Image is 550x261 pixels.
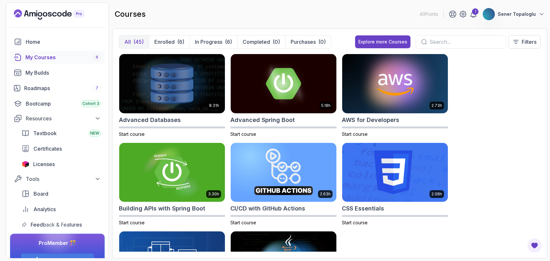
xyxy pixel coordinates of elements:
[342,143,448,202] img: CSS Essentials card
[119,35,149,48] button: All(45)
[22,161,29,167] img: jetbrains icon
[33,160,55,168] span: Licenses
[10,97,105,110] a: bootcamp
[291,38,316,46] p: Purchases
[243,38,270,46] p: Completed
[24,84,101,92] div: Roadmaps
[18,203,105,216] a: analytics
[10,173,105,185] button: Tools
[522,38,536,46] p: Filters
[285,35,331,48] button: Purchases(0)
[420,11,438,17] p: 40 Points
[26,38,101,46] div: Home
[342,220,368,225] span: Start course
[119,131,145,137] span: Start course
[225,38,232,46] div: (6)
[230,131,256,137] span: Start course
[208,191,219,197] p: 3.30h
[119,54,225,113] img: Advanced Databases card
[18,218,105,231] a: feedback
[231,143,336,202] img: CI/CD with GitHub Actions card
[14,9,99,20] a: Landing page
[230,204,305,213] h2: CI/CD with GitHub Actions
[26,115,101,122] div: Resources
[119,204,205,213] h2: Building APIs with Spring Boot
[469,10,477,18] a: 1
[133,38,144,46] div: (45)
[237,35,285,48] button: Completed(0)
[209,103,219,108] p: 8.31h
[10,51,105,64] a: courses
[482,8,545,21] button: user profile imageSener Topaloglu
[31,221,82,228] span: Feedback & Features
[119,220,145,225] span: Start course
[149,35,189,48] button: Enrolled(6)
[230,116,295,125] h2: Advanced Spring Boot
[429,38,500,46] input: Search...
[10,66,105,79] a: builds
[189,35,237,48] button: In Progress(6)
[26,175,101,183] div: Tools
[18,142,105,155] a: certificates
[320,191,331,197] p: 2.63h
[431,191,442,197] p: 2.08h
[154,38,175,46] p: Enrolled
[33,129,57,137] span: Textbook
[10,113,105,124] button: Resources
[342,116,399,125] h2: AWS for Developers
[498,11,536,17] p: Sener Topaloglu
[34,205,56,213] span: Analytics
[508,35,541,49] button: Filters
[342,131,368,137] span: Start course
[273,38,280,46] div: (0)
[18,127,105,140] a: textbook
[195,38,222,46] p: In Progress
[431,103,442,108] p: 2.73h
[82,101,99,106] span: Cohort 3
[26,100,101,107] div: Bootcamp
[321,103,331,108] p: 5.18h
[483,8,495,20] img: user profile image
[342,54,448,113] img: AWS for Developers card
[230,220,256,225] span: Start course
[96,86,98,91] span: 7
[231,54,336,113] img: Advanced Spring Boot card
[115,9,146,19] h2: courses
[90,131,99,136] span: NEW
[342,204,384,213] h2: CSS Essentials
[10,35,105,48] a: home
[10,82,105,95] a: roadmaps
[318,38,326,46] div: (0)
[96,55,98,60] span: 6
[124,38,131,46] p: All
[25,69,101,77] div: My Builds
[34,190,48,198] span: Board
[527,238,542,253] button: Open Feedback Button
[18,187,105,200] a: board
[25,53,101,61] div: My Courses
[472,8,478,15] div: 1
[119,143,225,202] img: Building APIs with Spring Boot card
[34,145,62,153] span: Certificates
[119,116,181,125] h2: Advanced Databases
[177,38,184,46] div: (6)
[18,158,105,171] a: licenses
[358,39,407,45] div: Explore more Courses
[355,35,410,48] button: Explore more Courses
